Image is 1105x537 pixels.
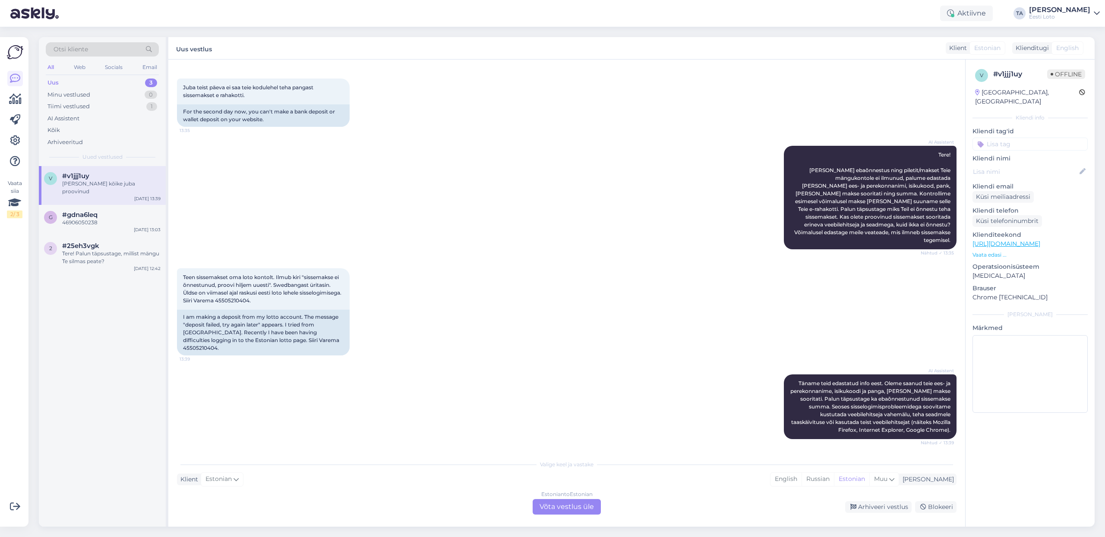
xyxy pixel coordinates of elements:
div: Minu vestlused [47,91,90,99]
span: Otsi kliente [54,45,88,54]
span: AI Assistent [922,139,954,145]
div: [PERSON_NAME] [1029,6,1090,13]
div: Aktiivne [940,6,993,21]
span: AI Assistent [922,367,954,374]
div: AI Assistent [47,114,79,123]
span: #gdna6leq [62,211,98,219]
span: 13:39 [180,356,212,362]
div: Kliendi info [972,114,1088,122]
div: Klienditugi [1012,44,1049,53]
p: Märkmed [972,323,1088,333]
p: Brauser [972,284,1088,293]
div: Vaata siia [7,179,22,218]
div: Eesti Loto [1029,13,1090,20]
span: #25eh3vgk [62,242,99,250]
div: [PERSON_NAME] [899,475,954,484]
span: Offline [1047,69,1085,79]
p: Vaata edasi ... [972,251,1088,259]
div: I am making a deposit from my lotto account. The message "deposit failed, try again later" appear... [177,310,350,355]
span: Teen sissemakset oma loto kontolt. Ilmub kiri "sissemakse ei õnnestunud, proovi hiljem uuesti". S... [183,274,343,304]
div: Web [72,62,87,73]
div: # v1jjj1uy [993,69,1047,79]
div: 2 / 3 [7,210,22,218]
span: Juba teist päeva ei saa teie kodulehel teha pangast sissemakset e rahakotti. [183,84,315,98]
span: Estonian [974,44,1001,53]
div: [DATE] 12:42 [134,265,161,272]
span: v [980,72,983,79]
div: Arhiveeri vestlus [845,501,912,513]
input: Lisa tag [972,138,1088,151]
div: Russian [802,473,834,486]
div: [DATE] 13:03 [134,226,161,233]
div: Valige keel ja vastake [177,461,957,468]
p: Chrome [TECHNICAL_ID] [972,293,1088,302]
span: English [1056,44,1079,53]
div: 46906050238 [62,219,161,226]
span: Nähtud ✓ 13:39 [921,440,954,446]
div: Küsi telefoninumbrit [972,215,1042,227]
div: Socials [103,62,124,73]
div: Klient [946,44,967,53]
img: Askly Logo [7,44,23,60]
div: 1 [146,102,157,111]
p: Operatsioonisüsteem [972,262,1088,271]
a: [URL][DOMAIN_NAME] [972,240,1040,248]
p: Kliendi nimi [972,154,1088,163]
span: g [49,214,53,220]
p: Kliendi email [972,182,1088,191]
div: Tiimi vestlused [47,102,90,111]
div: Estonian to Estonian [541,490,593,498]
div: [GEOGRAPHIC_DATA], [GEOGRAPHIC_DATA] [975,88,1079,106]
p: Kliendi telefon [972,206,1088,215]
p: [MEDICAL_DATA] [972,271,1088,280]
span: #v1jjj1uy [62,172,89,180]
span: Muu [874,475,887,483]
span: Uued vestlused [82,153,123,161]
div: Uus [47,79,59,87]
div: 0 [145,91,157,99]
div: Klient [177,475,198,484]
div: Email [141,62,159,73]
div: Arhiveeritud [47,138,83,147]
div: Küsi meiliaadressi [972,191,1034,203]
div: Võta vestlus üle [533,499,601,515]
a: [PERSON_NAME]Eesti Loto [1029,6,1100,20]
div: English [770,473,802,486]
span: Estonian [205,474,232,484]
span: 2 [49,245,52,251]
div: [PERSON_NAME] [972,311,1088,318]
p: Klienditeekond [972,230,1088,239]
div: For the second day now, you can't make a bank deposit or wallet deposit on your website. [177,104,350,127]
p: Kliendi tag'id [972,127,1088,136]
div: Tere! Palun täpsustage, millist mängu Te silmas peate? [62,250,161,265]
label: Uus vestlus [176,42,212,54]
span: Täname teid edastatud info eest. Oleme saanud teie ees- ja perekonnanime, isikukoodi ja panga, [P... [790,380,952,433]
div: Kõik [47,126,60,135]
div: All [46,62,56,73]
div: Blokeeri [915,501,957,513]
div: [DATE] 13:39 [134,195,161,202]
div: TA [1013,7,1026,19]
div: 3 [145,79,157,87]
span: v [49,175,52,182]
div: Estonian [834,473,869,486]
input: Lisa nimi [973,167,1078,176]
span: 13:35 [180,127,212,134]
span: Nähtud ✓ 13:35 [921,250,954,256]
div: [PERSON_NAME] kõike juba proovinud [62,180,161,195]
